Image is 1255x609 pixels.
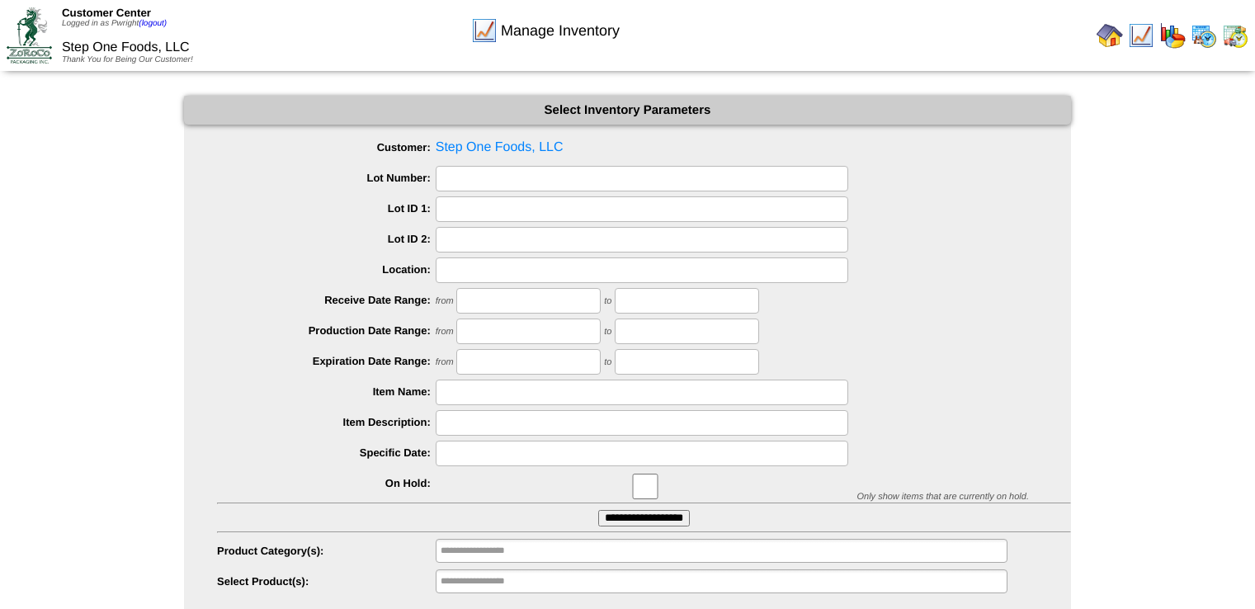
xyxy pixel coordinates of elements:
[1097,22,1123,49] img: home.gif
[604,296,611,306] span: to
[217,294,436,306] label: Receive Date Range:
[436,296,454,306] span: from
[856,492,1028,502] span: Only show items that are currently on hold.
[436,357,454,367] span: from
[217,477,436,489] label: On Hold:
[217,575,436,588] label: Select Product(s):
[604,357,611,367] span: to
[217,263,436,276] label: Location:
[62,7,151,19] span: Customer Center
[217,545,436,557] label: Product Category(s):
[217,141,436,153] label: Customer:
[217,355,436,367] label: Expiration Date Range:
[217,385,436,398] label: Item Name:
[217,233,436,245] label: Lot ID 2:
[217,416,436,428] label: Item Description:
[62,40,190,54] span: Step One Foods, LLC
[436,327,454,337] span: from
[1191,22,1217,49] img: calendarprod.gif
[1159,22,1186,49] img: graph.gif
[471,17,498,44] img: line_graph.gif
[7,7,52,63] img: ZoRoCo_Logo(Green%26Foil)%20jpg.webp
[139,19,167,28] a: (logout)
[184,96,1071,125] div: Select Inventory Parameters
[217,324,436,337] label: Production Date Range:
[1222,22,1248,49] img: calendarinout.gif
[217,202,436,215] label: Lot ID 1:
[62,55,193,64] span: Thank You for Being Our Customer!
[501,22,620,40] span: Manage Inventory
[62,19,167,28] span: Logged in as Pwright
[217,446,436,459] label: Specific Date:
[1128,22,1154,49] img: line_graph.gif
[604,327,611,337] span: to
[217,135,1071,160] span: Step One Foods, LLC
[217,172,436,184] label: Lot Number:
